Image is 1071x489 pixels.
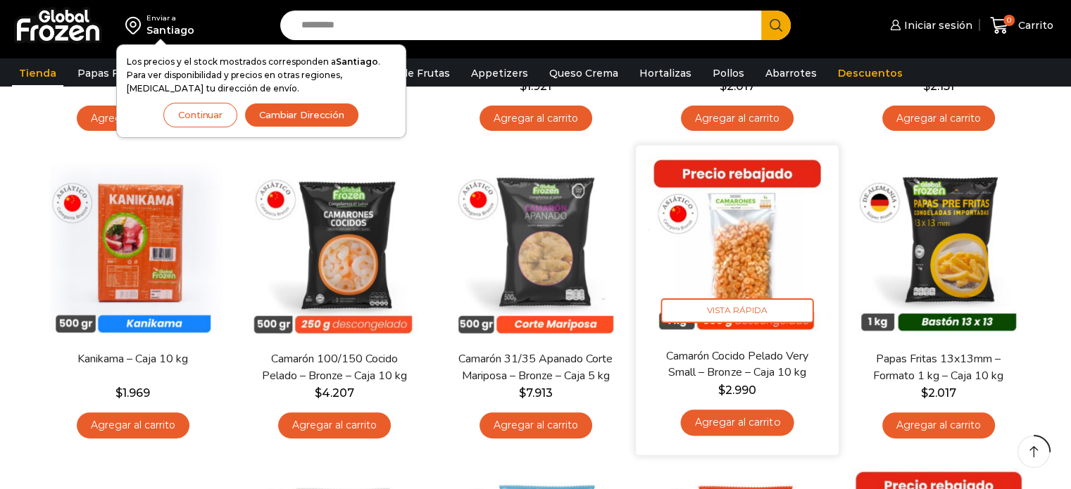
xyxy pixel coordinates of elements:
[882,106,995,132] a: Agregar al carrito: “Papas Fritas Crinkle - Corte Acordeón - Caja 10 kg”
[146,13,194,23] div: Enviar a
[718,383,756,397] bdi: 2.990
[146,23,194,37] div: Santiago
[520,80,527,93] span: $
[77,412,189,438] a: Agregar al carrito: “Kanikama – Caja 10 kg”
[244,103,359,127] button: Cambiar Dirección
[454,351,616,383] a: Camarón 31/35 Apanado Corte Mariposa – Bronze – Caja 5 kg
[923,80,954,93] bdi: 2.151
[253,351,415,383] a: Camarón 100/150 Cocido Pelado – Bronze – Caja 10 kg
[480,412,592,438] a: Agregar al carrito: “Camarón 31/35 Apanado Corte Mariposa - Bronze - Caja 5 kg”
[315,386,322,400] span: $
[70,60,149,87] a: Papas Fritas
[1003,15,1015,26] span: 0
[921,386,956,400] bdi: 2.017
[882,412,995,438] a: Agregar al carrito: “Papas Fritas 13x13mm - Formato 1 kg - Caja 10 kg”
[519,386,526,400] span: $
[718,383,725,397] span: $
[632,60,699,87] a: Hortalizas
[758,60,824,87] a: Abarrotes
[464,60,535,87] a: Appetizers
[362,60,457,87] a: Pulpa de Frutas
[315,386,354,400] bdi: 4.207
[125,13,146,37] img: address-field-icon.svg
[681,106,794,132] a: Agregar al carrito: “Papas Fritas 7x7mm - Corte Bastón - Caja 10 kg”
[720,80,727,93] span: $
[115,386,150,400] bdi: 1.969
[887,11,972,39] a: Iniciar sesión
[857,351,1019,383] a: Papas Fritas 13x13mm – Formato 1 kg – Caja 10 kg
[163,103,237,127] button: Continuar
[520,80,551,93] bdi: 1.921
[660,298,813,323] span: Vista Rápida
[480,106,592,132] a: Agregar al carrito: “Papas Fritas 10x10mm - Corte Bastón - Caja 10 kg”
[921,386,928,400] span: $
[923,80,930,93] span: $
[519,386,553,400] bdi: 7.913
[831,60,910,87] a: Descuentos
[12,60,63,87] a: Tienda
[655,348,818,381] a: Camarón Cocido Pelado Very Small – Bronze – Caja 10 kg
[1015,18,1053,32] span: Carrito
[51,351,213,367] a: Kanikama – Caja 10 kg
[336,56,378,67] strong: Santiago
[706,60,751,87] a: Pollos
[77,106,189,132] a: Agregar al carrito: “Papas Fritas 13x13mm - Formato 2,5 kg - Caja 10 kg”
[901,18,972,32] span: Iniciar sesión
[680,409,794,436] a: Agregar al carrito: “Camarón Cocido Pelado Very Small - Bronze - Caja 10 kg”
[278,412,391,438] a: Agregar al carrito: “Camarón 100/150 Cocido Pelado - Bronze - Caja 10 kg”
[542,60,625,87] a: Queso Crema
[127,55,396,96] p: Los precios y el stock mostrados corresponden a . Para ver disponibilidad y precios en otras regi...
[987,9,1057,42] a: 0 Carrito
[761,11,791,40] button: Search button
[115,386,123,400] span: $
[720,80,755,93] bdi: 2.017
